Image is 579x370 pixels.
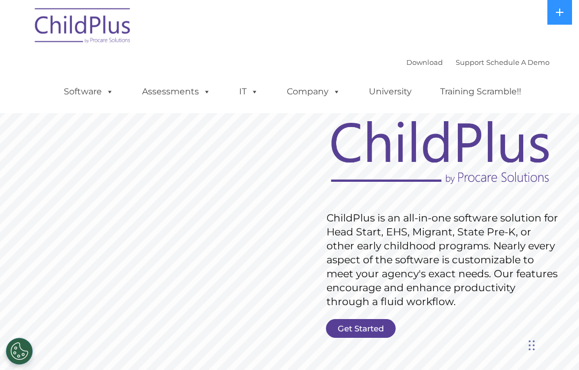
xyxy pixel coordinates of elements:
[131,81,221,102] a: Assessments
[529,329,535,361] div: Drag
[228,81,269,102] a: IT
[53,81,124,102] a: Software
[276,81,351,102] a: Company
[406,58,550,66] font: |
[358,81,422,102] a: University
[29,1,137,54] img: ChildPlus by Procare Solutions
[6,338,33,365] button: Cookies Settings
[406,58,443,66] a: Download
[326,211,558,309] rs-layer: ChildPlus is an all-in-one software solution for Head Start, EHS, Migrant, State Pre-K, or other ...
[429,81,532,102] a: Training Scramble!!
[456,58,484,66] a: Support
[326,319,396,338] a: Get Started
[525,319,579,370] iframe: Chat Widget
[486,58,550,66] a: Schedule A Demo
